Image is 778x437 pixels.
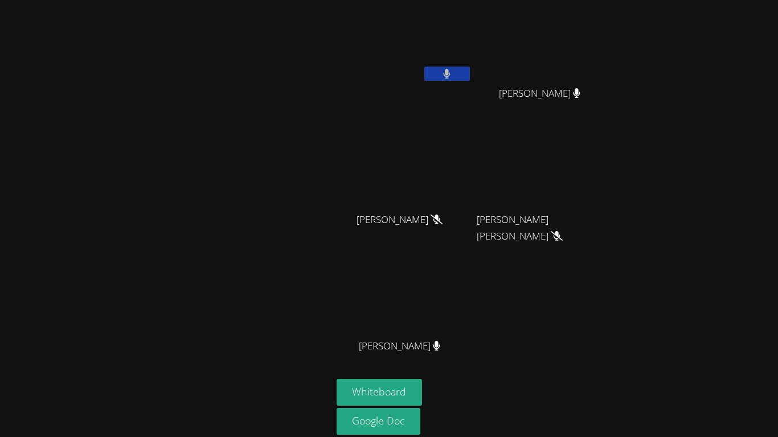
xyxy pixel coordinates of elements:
span: [PERSON_NAME] [359,338,440,354]
span: [PERSON_NAME] [357,212,443,228]
span: [PERSON_NAME] [PERSON_NAME] [477,212,603,245]
span: [PERSON_NAME] [499,85,580,102]
button: Whiteboard [337,379,423,406]
a: Google Doc [337,408,421,435]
